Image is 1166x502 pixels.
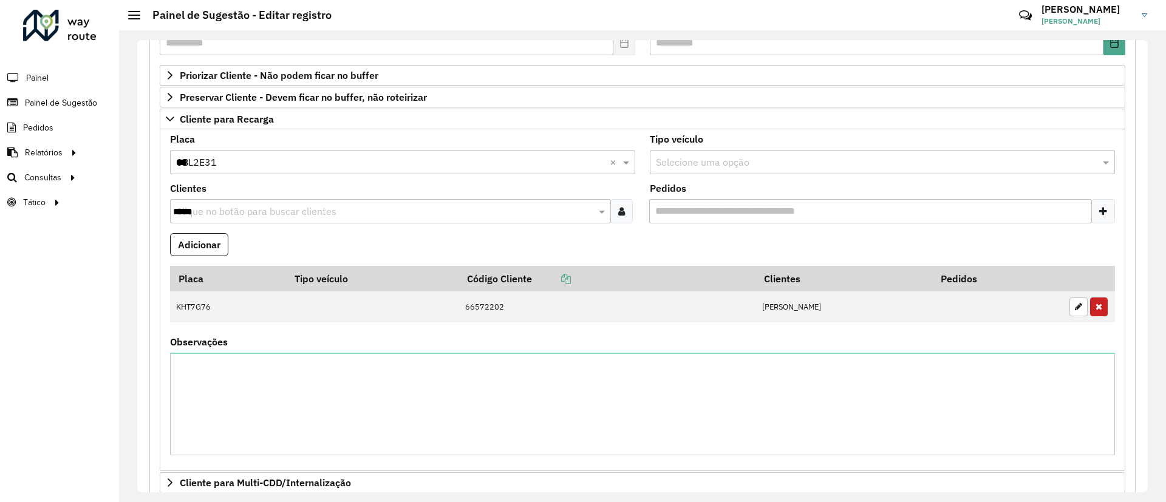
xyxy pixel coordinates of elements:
[160,109,1125,129] a: Cliente para Recarga
[180,114,274,124] span: Cliente para Recarga
[140,8,332,22] h2: Painel de Sugestão - Editar registro
[755,266,932,291] th: Clientes
[23,121,53,134] span: Pedidos
[170,291,286,323] td: KHT7G76
[459,266,755,291] th: Código Cliente
[170,181,206,195] label: Clientes
[25,97,97,109] span: Painel de Sugestão
[1103,31,1125,55] button: Choose Date
[160,87,1125,107] a: Preservar Cliente - Devem ficar no buffer, não roteirizar
[180,70,378,80] span: Priorizar Cliente - Não podem ficar no buffer
[650,181,686,195] label: Pedidos
[170,132,195,146] label: Placa
[459,291,755,323] td: 66572202
[286,266,459,291] th: Tipo veículo
[160,129,1125,472] div: Cliente para Recarga
[23,196,46,209] span: Tático
[610,155,620,169] span: Clear all
[932,266,1063,291] th: Pedidos
[24,171,61,184] span: Consultas
[160,472,1125,493] a: Cliente para Multi-CDD/Internalização
[25,146,63,159] span: Relatórios
[180,478,351,487] span: Cliente para Multi-CDD/Internalização
[1042,16,1133,27] span: [PERSON_NAME]
[755,291,932,323] td: [PERSON_NAME]
[160,65,1125,86] a: Priorizar Cliente - Não podem ficar no buffer
[1042,4,1133,15] h3: [PERSON_NAME]
[650,132,703,146] label: Tipo veículo
[180,92,427,102] span: Preservar Cliente - Devem ficar no buffer, não roteirizar
[170,266,286,291] th: Placa
[170,233,228,256] button: Adicionar
[1012,2,1038,29] a: Contato Rápido
[532,273,571,285] a: Copiar
[26,72,49,84] span: Painel
[170,334,228,349] label: Observações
